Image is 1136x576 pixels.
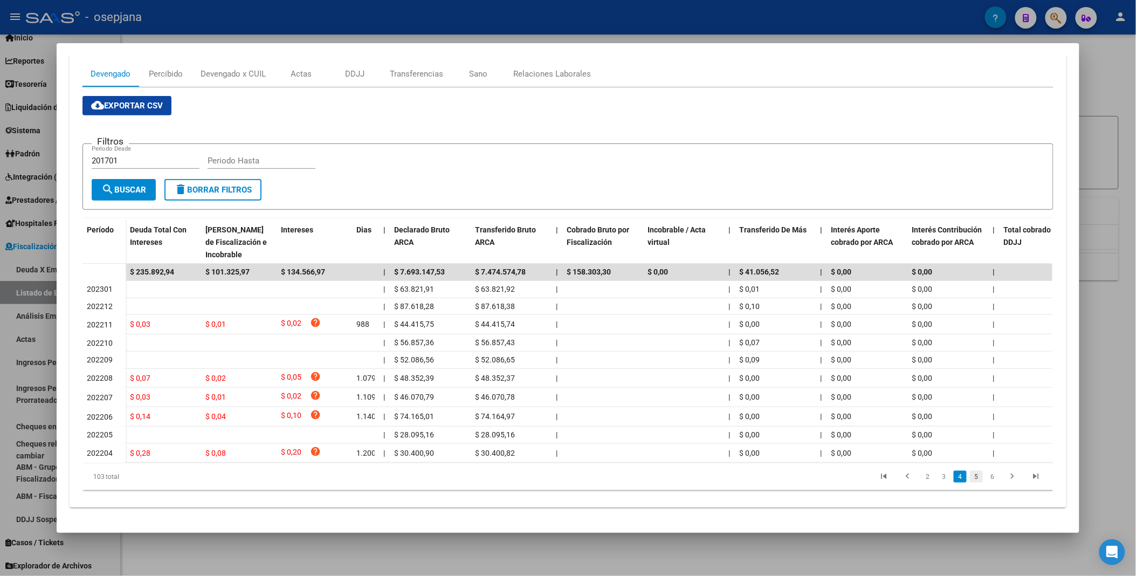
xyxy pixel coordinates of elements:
[205,449,226,457] span: $ 0,08
[827,218,907,266] datatable-header-cell: Interés Aporte cobrado por ARCA
[201,218,277,266] datatable-header-cell: Deuda Bruta Neto de Fiscalización e Incobrable
[281,390,301,404] span: $ 0,02
[394,320,434,328] span: $ 44.415,75
[70,52,1066,508] div: Aportes y Contribuciones de la Empresa: 30712117903
[556,374,557,382] span: |
[831,449,851,457] span: $ 0,00
[383,449,385,457] span: |
[383,355,385,364] span: |
[475,268,526,276] span: $ 7.474.574,78
[87,393,113,402] span: 202207
[82,96,171,115] button: Exportar CSV
[87,413,113,421] span: 202206
[739,449,760,457] span: $ 0,00
[345,68,364,80] div: DDJJ
[394,285,434,293] span: $ 63.821,91
[201,68,266,80] div: Devengado x CUIL
[898,471,918,483] a: go to previous page
[469,68,487,80] div: Sano
[1002,471,1023,483] a: go to next page
[513,68,591,80] div: Relaciones Laborales
[831,355,851,364] span: $ 0,00
[281,268,325,276] span: $ 134.566,97
[556,320,557,328] span: |
[475,302,515,311] span: $ 87.618,38
[728,268,731,276] span: |
[383,393,385,401] span: |
[986,471,999,483] a: 6
[831,393,851,401] span: $ 0,00
[1099,539,1125,565] div: Open Intercom Messenger
[556,430,557,439] span: |
[130,393,150,401] span: $ 0,03
[820,285,822,293] span: |
[291,68,312,80] div: Actas
[92,179,156,201] button: Buscar
[281,409,301,424] span: $ 0,10
[831,412,851,421] span: $ 0,00
[149,68,183,80] div: Percibido
[205,225,267,259] span: [PERSON_NAME] de Fiscalización e Incobrable
[820,412,822,421] span: |
[921,471,934,483] a: 2
[831,268,851,276] span: $ 0,00
[912,393,932,401] span: $ 0,00
[728,320,730,328] span: |
[174,183,187,196] mat-icon: delete
[475,285,515,293] span: $ 63.821,92
[739,285,760,293] span: $ 0,01
[556,302,557,311] span: |
[831,225,893,246] span: Interés Aporte cobrado por ARCA
[562,218,643,266] datatable-header-cell: Cobrado Bruto por Fiscalización
[281,317,301,332] span: $ 0,02
[556,285,557,293] span: |
[936,468,952,486] li: page 3
[310,446,321,457] i: help
[556,338,557,347] span: |
[87,355,113,364] span: 202209
[820,430,822,439] span: |
[739,430,760,439] span: $ 0,00
[912,302,932,311] span: $ 0,00
[816,218,827,266] datatable-header-cell: |
[952,468,968,486] li: page 4
[993,393,994,401] span: |
[92,135,129,147] h3: Filtros
[310,317,321,328] i: help
[87,449,113,457] span: 202204
[993,268,995,276] span: |
[356,320,369,328] span: 988
[912,355,932,364] span: $ 0,00
[648,268,668,276] span: $ 0,00
[728,412,730,421] span: |
[87,285,113,293] span: 202301
[831,302,851,311] span: $ 0,00
[831,430,851,439] span: $ 0,00
[475,374,515,382] span: $ 48.352,37
[993,374,994,382] span: |
[383,302,385,311] span: |
[820,320,822,328] span: |
[130,412,150,421] span: $ 0,14
[383,268,385,276] span: |
[475,338,515,347] span: $ 56.857,43
[310,390,321,401] i: help
[552,218,562,266] datatable-header-cell: |
[912,285,932,293] span: $ 0,00
[101,183,114,196] mat-icon: search
[820,302,822,311] span: |
[912,449,932,457] span: $ 0,00
[831,374,851,382] span: $ 0,00
[91,68,130,80] div: Devengado
[728,393,730,401] span: |
[383,320,385,328] span: |
[556,449,557,457] span: |
[968,468,984,486] li: page 5
[912,412,932,421] span: $ 0,00
[91,99,104,112] mat-icon: cloud_download
[728,449,730,457] span: |
[82,218,126,264] datatable-header-cell: Período
[130,320,150,328] span: $ 0,03
[126,218,201,266] datatable-header-cell: Deuda Total Con Intereses
[739,225,807,234] span: Transferido De Más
